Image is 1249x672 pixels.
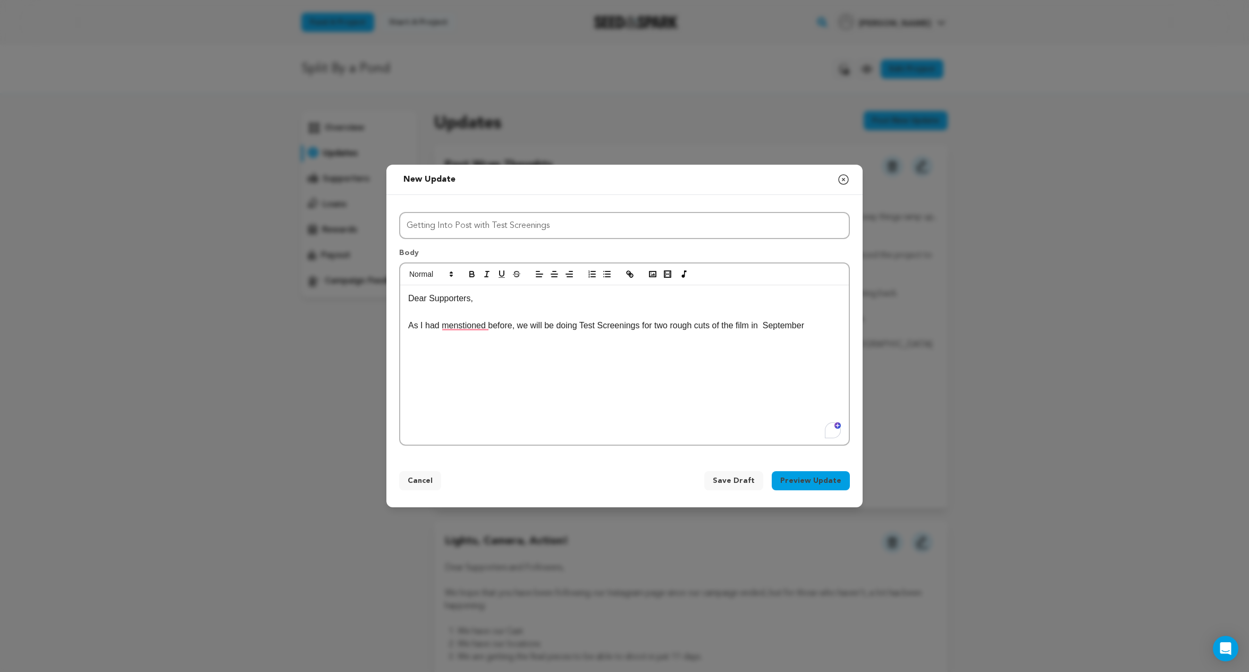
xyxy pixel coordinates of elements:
button: Cancel [399,471,441,490]
button: Save Draft [704,471,763,490]
span: New update [403,175,455,184]
p: Body [399,248,850,262]
span: Save Draft [713,475,755,486]
div: To enrich screen reader interactions, please activate Accessibility in Grammarly extension settings [400,285,849,445]
p: Dear Supporters, [408,292,841,305]
div: Open Intercom Messenger [1213,636,1238,661]
p: As I had menstioned before, we will be doing Test Screenings for two rough cuts of the film in Se... [408,319,841,333]
input: Title [399,212,850,239]
button: Preview Update [772,471,850,490]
